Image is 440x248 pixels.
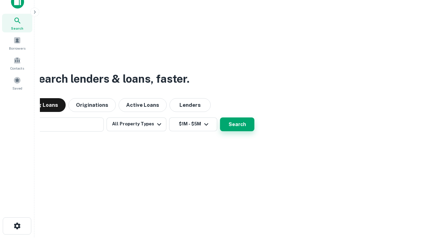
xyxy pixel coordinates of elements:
[2,14,32,32] a: Search
[9,45,25,51] span: Borrowers
[2,34,32,52] a: Borrowers
[406,193,440,226] iframe: Chat Widget
[31,71,189,87] h3: Search lenders & loans, faster.
[119,98,167,112] button: Active Loans
[68,98,116,112] button: Originations
[12,85,22,91] span: Saved
[2,74,32,92] a: Saved
[169,98,211,112] button: Lenders
[2,54,32,72] a: Contacts
[107,117,166,131] button: All Property Types
[10,65,24,71] span: Contacts
[11,25,23,31] span: Search
[169,117,217,131] button: $1M - $5M
[220,117,254,131] button: Search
